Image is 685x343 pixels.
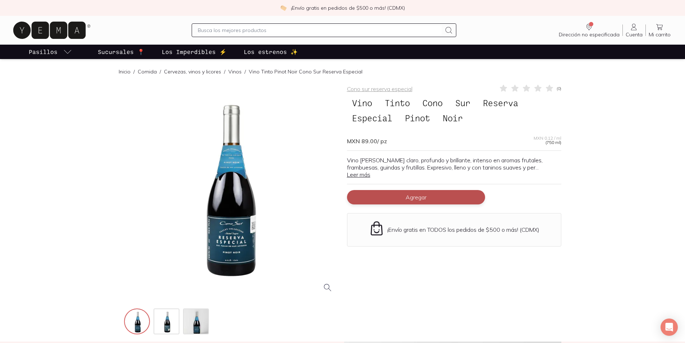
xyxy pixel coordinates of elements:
[154,309,180,335] img: vino-reserva-especial-1jpg_de3adb01-53f2-4f08-91ce-481da555e56a=fwebp-q70-w256
[347,111,397,125] span: Especial
[160,45,228,59] a: Los Imperdibles ⚡️
[649,31,671,38] span: Mi carrito
[164,68,221,75] a: Cervezas, vinos y licores
[125,309,151,335] img: vino-reserva-especial_fde1a39b-25a1-472e-b4a5-8f9341d811fc=fwebp-q70-w256
[27,45,73,59] a: pasillo-todos-link
[380,96,415,110] span: Tinto
[417,96,448,110] span: Cono
[556,23,622,38] a: Dirección no especificada
[221,68,228,75] span: /
[545,140,561,145] span: (750 ml)
[249,68,362,75] p: Vino Tinto Pinot Noir Cono Sur Reserva Especial
[347,171,370,178] a: Leer más
[280,5,287,11] img: check
[661,319,678,336] div: Open Intercom Messenger
[347,157,561,178] p: Vino [PERSON_NAME] claro, profundo y brillante, intenso en aromas frutales, frambuesas, guindas y...
[157,68,164,75] span: /
[242,68,249,75] span: /
[400,111,435,125] span: Pinot
[557,86,561,91] span: ( 0 )
[347,85,412,92] a: Cono sur reserva especial
[406,194,426,201] span: Agregar
[438,111,468,125] span: Noir
[347,137,387,145] span: MXN 89.00 / pz
[131,68,138,75] span: /
[478,96,523,110] span: Reserva
[198,26,442,35] input: Busca los mejores productos
[347,96,377,110] span: Vino
[291,4,405,12] p: ¡Envío gratis en pedidos de $500 o más! (CDMX)
[347,190,485,204] button: Agregar
[98,48,145,56] p: Sucursales 📍
[29,48,58,56] p: Pasillos
[96,45,146,59] a: Sucursales 📍
[387,226,539,233] p: ¡Envío gratis en TODOS los pedidos de $500 o más! (CDMX)
[242,45,299,59] a: Los estrenos ✨
[534,136,561,140] span: MXN 0.12 / ml
[184,309,210,335] img: 7804320753300_4a25cb00-c28c-4f14-9cc6-0589a18debac=fwebp-q70-w256
[450,96,475,110] span: Sur
[559,31,620,38] span: Dirección no especificada
[228,68,242,75] a: Vinos
[623,23,645,38] a: Cuenta
[119,68,131,75] a: Inicio
[138,68,157,75] a: Comida
[369,221,384,236] img: Envío
[646,23,673,38] a: Mi carrito
[626,31,643,38] span: Cuenta
[162,48,227,56] p: Los Imperdibles ⚡️
[244,48,298,56] p: Los estrenos ✨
